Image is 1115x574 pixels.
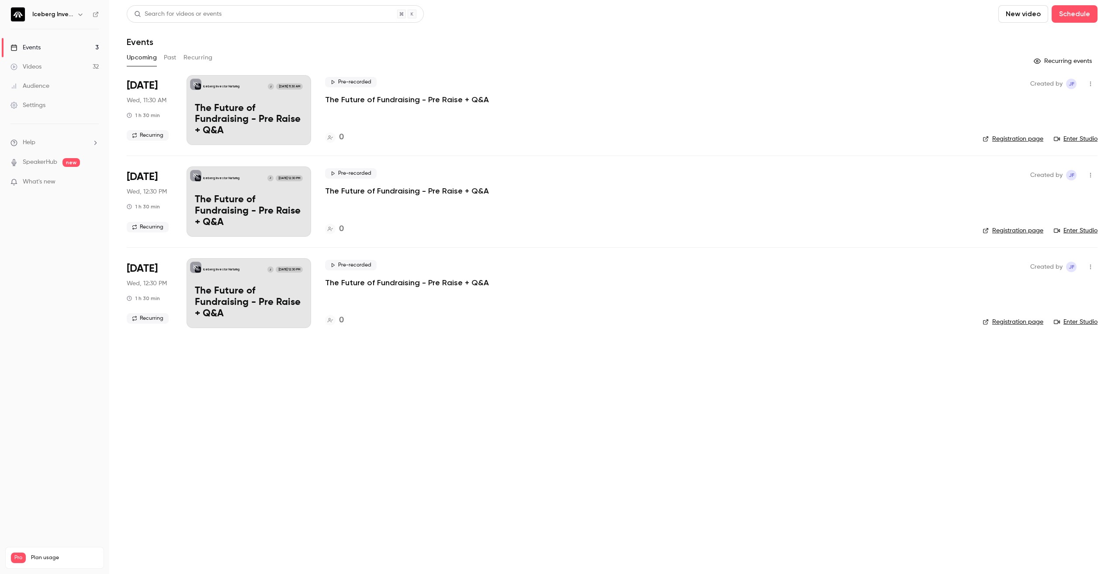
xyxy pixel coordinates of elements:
[325,186,489,196] a: The Future of Fundraising - Pre Raise + Q&A
[203,176,239,180] p: Iceberg Investor Nurturing
[983,318,1043,326] a: Registration page
[127,258,173,328] div: Oct 22 Wed, 11:30 AM (Australia/Brisbane)
[10,138,99,147] li: help-dropdown-opener
[88,178,99,186] iframe: Noticeable Trigger
[187,166,311,236] a: The Future of Fundraising - Pre Raise + Q&AIceberg Investor NurturingJ[DATE] 12:30 PMThe Future o...
[325,260,377,270] span: Pre-recorded
[127,37,153,47] h1: Events
[10,82,49,90] div: Audience
[1069,79,1074,89] span: JF
[276,266,302,273] span: [DATE] 12:30 PM
[134,10,222,19] div: Search for videos or events
[31,554,98,561] span: Plan usage
[203,267,239,272] p: Iceberg Investor Nurturing
[339,131,344,143] h4: 0
[23,138,35,147] span: Help
[325,77,377,87] span: Pre-recorded
[203,84,239,89] p: Iceberg Investor Nurturing
[325,131,344,143] a: 0
[127,75,173,145] div: Sep 24 Wed, 11:30 AM (Australia/Brisbane)
[1066,79,1077,89] span: Jock Fairweather
[11,7,25,21] img: Iceberg Investor Nurturing
[32,10,73,19] h6: Iceberg Investor Nurturing
[23,177,55,187] span: What's new
[127,170,158,184] span: [DATE]
[195,194,303,228] p: The Future of Fundraising - Pre Raise + Q&A
[10,101,45,110] div: Settings
[998,5,1048,23] button: New video
[325,315,344,326] a: 0
[23,158,57,167] a: SpeakerHub
[127,279,167,288] span: Wed, 12:30 PM
[276,175,302,181] span: [DATE] 12:30 PM
[127,130,169,141] span: Recurring
[276,83,302,90] span: [DATE] 11:30 AM
[1054,135,1098,143] a: Enter Studio
[127,262,158,276] span: [DATE]
[62,158,80,167] span: new
[325,223,344,235] a: 0
[164,51,177,65] button: Past
[187,75,311,145] a: The Future of Fundraising - Pre Raise + Q&AIceberg Investor NurturingJ[DATE] 11:30 AMThe Future o...
[184,51,213,65] button: Recurring
[11,553,26,563] span: Pro
[1066,262,1077,272] span: Jock Fairweather
[1054,318,1098,326] a: Enter Studio
[127,295,160,302] div: 1 h 30 min
[325,94,489,105] a: The Future of Fundraising - Pre Raise + Q&A
[339,223,344,235] h4: 0
[1030,170,1063,180] span: Created by
[127,51,157,65] button: Upcoming
[195,103,303,137] p: The Future of Fundraising - Pre Raise + Q&A
[10,62,42,71] div: Videos
[1054,226,1098,235] a: Enter Studio
[127,313,169,324] span: Recurring
[1030,262,1063,272] span: Created by
[267,175,274,182] div: J
[127,203,160,210] div: 1 h 30 min
[325,168,377,179] span: Pre-recorded
[127,96,166,105] span: Wed, 11:30 AM
[195,286,303,319] p: The Future of Fundraising - Pre Raise + Q&A
[127,166,173,236] div: Oct 8 Wed, 11:30 AM (Australia/Brisbane)
[267,83,274,90] div: J
[1066,170,1077,180] span: Jock Fairweather
[127,222,169,232] span: Recurring
[1052,5,1098,23] button: Schedule
[1030,79,1063,89] span: Created by
[1030,54,1098,68] button: Recurring events
[1069,262,1074,272] span: JF
[127,79,158,93] span: [DATE]
[983,226,1043,235] a: Registration page
[325,277,489,288] a: The Future of Fundraising - Pre Raise + Q&A
[127,187,167,196] span: Wed, 12:30 PM
[983,135,1043,143] a: Registration page
[10,43,41,52] div: Events
[187,258,311,328] a: The Future of Fundraising - Pre Raise + Q&AIceberg Investor NurturingJ[DATE] 12:30 PMThe Future o...
[127,112,160,119] div: 1 h 30 min
[267,266,274,273] div: J
[1069,170,1074,180] span: JF
[339,315,344,326] h4: 0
